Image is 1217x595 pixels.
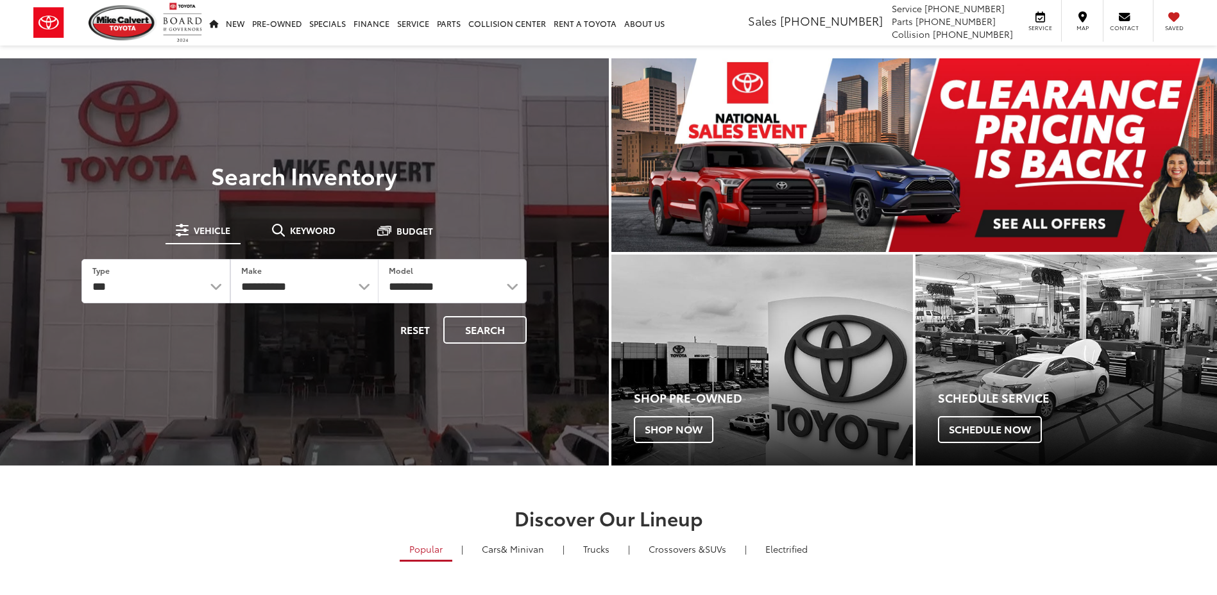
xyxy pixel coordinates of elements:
a: SUVs [639,538,736,560]
img: Mike Calvert Toyota [89,5,157,40]
a: Cars [472,538,554,560]
span: Budget [396,226,433,235]
label: Make [241,265,262,276]
a: Trucks [574,538,619,560]
span: Service [892,2,922,15]
li: | [625,542,633,555]
span: Shop Now [634,416,713,443]
span: Sales [748,12,777,29]
label: Model [389,265,413,276]
h2: Discover Our Lineup [157,507,1061,528]
h4: Schedule Service [938,392,1217,405]
span: Contact [1110,24,1139,32]
span: Collision [892,28,930,40]
span: Crossovers & [649,542,705,555]
li: | [458,542,466,555]
a: Electrified [756,538,817,560]
a: Schedule Service Schedule Now [915,255,1217,465]
a: Shop Pre-Owned Shop Now [611,255,913,465]
li: | [559,542,568,555]
button: Reset [389,316,441,344]
a: Popular [400,538,452,562]
span: Saved [1160,24,1188,32]
span: Service [1026,24,1055,32]
label: Type [92,265,110,276]
span: Map [1068,24,1096,32]
span: Keyword [290,226,336,235]
span: [PHONE_NUMBER] [933,28,1013,40]
li: | [742,542,750,555]
h4: Shop Pre-Owned [634,392,913,405]
span: & Minivan [501,542,544,555]
h3: Search Inventory [54,162,555,188]
span: Schedule Now [938,416,1042,443]
span: Parts [892,15,913,28]
span: [PHONE_NUMBER] [780,12,883,29]
div: Toyota [915,255,1217,465]
div: Toyota [611,255,913,465]
span: [PHONE_NUMBER] [924,2,1005,15]
span: [PHONE_NUMBER] [915,15,996,28]
span: Vehicle [194,226,230,235]
button: Search [443,316,527,344]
